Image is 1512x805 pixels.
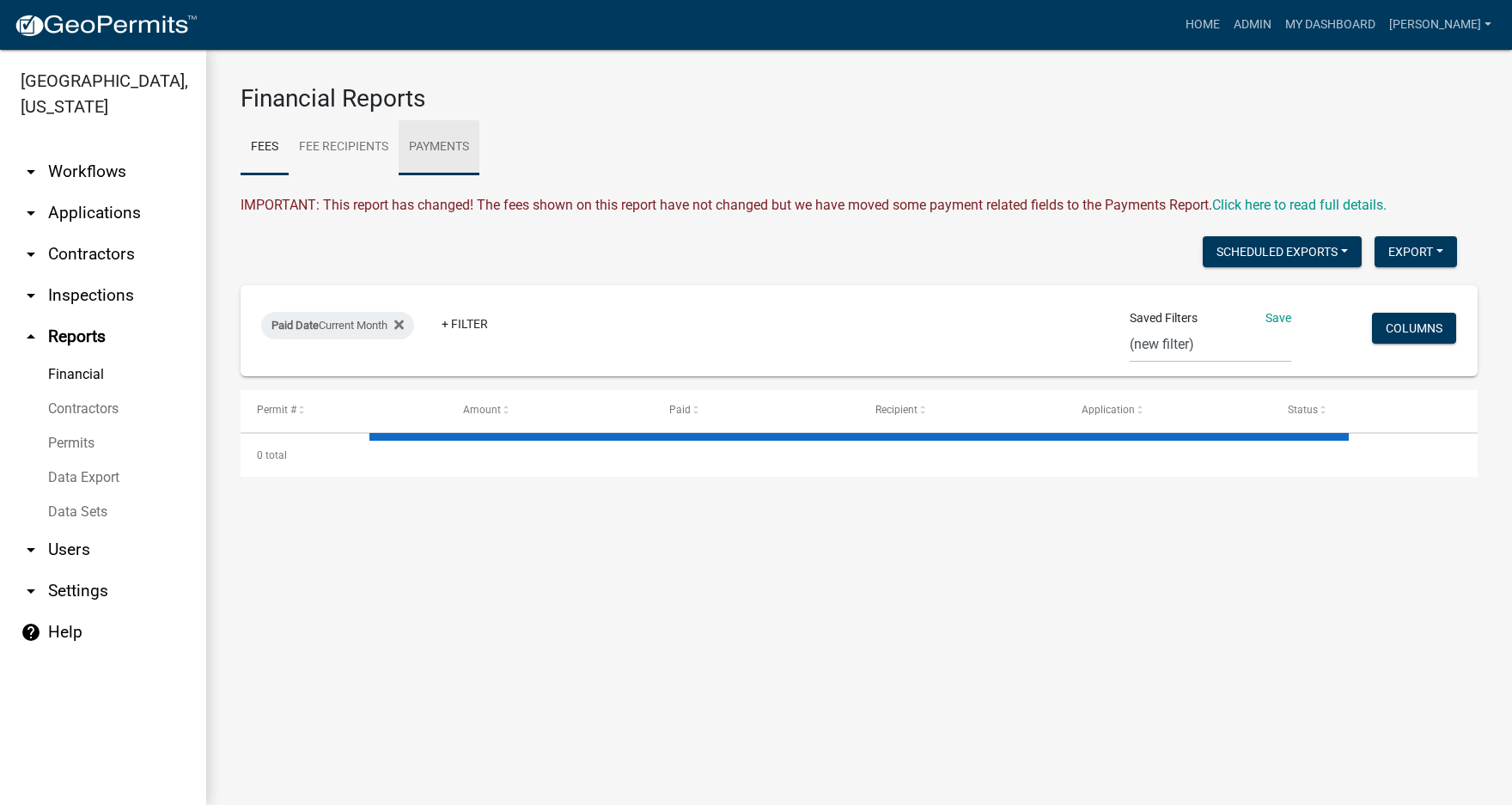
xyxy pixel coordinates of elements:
a: Home [1179,9,1227,41]
i: arrow_drop_up [21,326,41,347]
i: arrow_drop_down [21,285,41,306]
span: Paid [669,404,691,416]
datatable-header-cell: Status [1271,390,1478,431]
i: arrow_drop_down [21,203,41,223]
a: Payments [399,120,479,175]
datatable-header-cell: Paid [653,390,859,431]
span: Status [1288,404,1318,416]
button: Columns [1372,313,1456,344]
span: Permit # [257,404,296,416]
a: My Dashboard [1278,9,1382,41]
i: arrow_drop_down [21,540,41,560]
button: Scheduled Exports [1203,236,1362,267]
button: Export [1375,236,1457,267]
span: Saved Filters [1130,309,1198,327]
a: Fees [241,120,289,175]
h3: Financial Reports [241,84,1478,113]
div: IMPORTANT: This report has changed! The fees shown on this report have not changed but we have mo... [241,195,1478,216]
a: Admin [1227,9,1278,41]
i: help [21,622,41,643]
span: Application [1082,404,1135,416]
datatable-header-cell: Permit # [241,390,447,431]
span: Amount [463,404,501,416]
a: [PERSON_NAME] [1382,9,1498,41]
wm-modal-confirm: Upcoming Changes to Daily Fees Report [1212,197,1387,213]
datatable-header-cell: Application [1065,390,1271,431]
div: Current Month [261,312,414,339]
span: Recipient [875,404,918,416]
a: Click here to read full details. [1212,197,1387,213]
i: arrow_drop_down [21,581,41,601]
a: Save [1265,311,1291,325]
i: arrow_drop_down [21,244,41,265]
datatable-header-cell: Recipient [859,390,1065,431]
i: arrow_drop_down [21,162,41,182]
span: Paid Date [271,319,319,332]
a: + Filter [428,308,502,339]
div: 0 total [241,434,1478,477]
datatable-header-cell: Amount [447,390,653,431]
a: Fee Recipients [289,120,399,175]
